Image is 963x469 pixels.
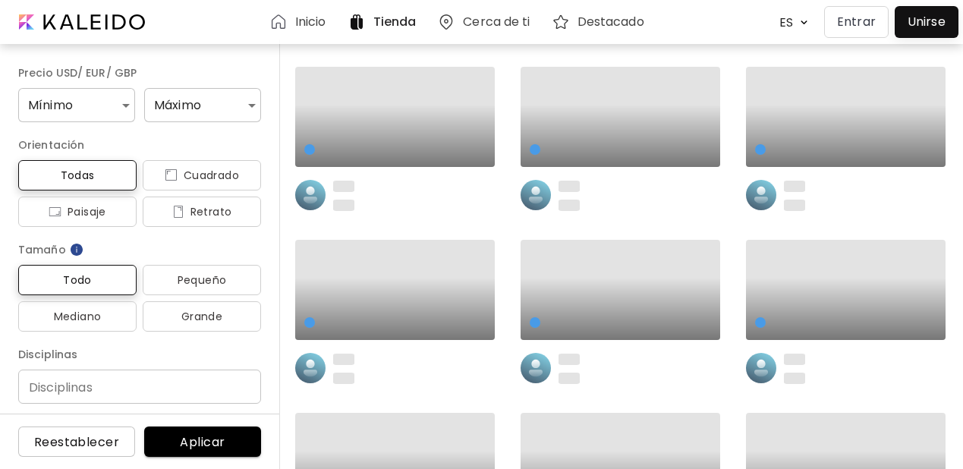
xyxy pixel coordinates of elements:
[30,203,124,221] span: Paisaje
[18,265,137,295] button: Todo
[30,307,124,326] span: Mediano
[796,15,812,30] img: arrow down
[172,206,184,218] img: icon
[143,265,261,295] button: Pequeño
[156,434,249,450] span: Aplicar
[155,271,249,289] span: Pequeño
[824,6,889,38] button: Entrar
[295,16,326,28] h6: Inicio
[165,169,178,181] img: icon
[144,427,261,457] button: Aplicar
[155,203,249,221] span: Retrato
[18,301,137,332] button: Mediano
[144,88,261,122] div: Máximo
[18,197,137,227] button: iconPaisaje
[895,6,958,38] a: Unirse
[30,434,123,450] span: Reestablecer
[155,307,249,326] span: Grande
[463,16,530,28] h6: Cerca de ti
[143,160,261,190] button: iconCuadrado
[18,345,261,364] h6: Disciplinas
[577,16,644,28] h6: Destacado
[143,197,261,227] button: iconRetrato
[18,88,135,122] div: Mínimo
[437,13,536,31] a: Cerca de ti
[18,427,135,457] button: Reestablecer
[772,9,796,36] div: ES
[269,13,332,31] a: Inicio
[155,166,249,184] span: Cuadrado
[18,241,261,259] h6: Tamaño
[30,271,124,289] span: Todo
[824,6,895,38] a: Entrar
[18,136,261,154] h6: Orientación
[552,13,650,31] a: Destacado
[837,13,876,31] p: Entrar
[373,16,417,28] h6: Tienda
[18,160,137,190] button: Todas
[143,301,261,332] button: Grande
[30,166,124,184] span: Todas
[18,64,261,82] h6: Precio USD/ EUR/ GBP
[69,242,84,257] img: info
[49,206,61,218] img: icon
[348,13,423,31] a: Tienda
